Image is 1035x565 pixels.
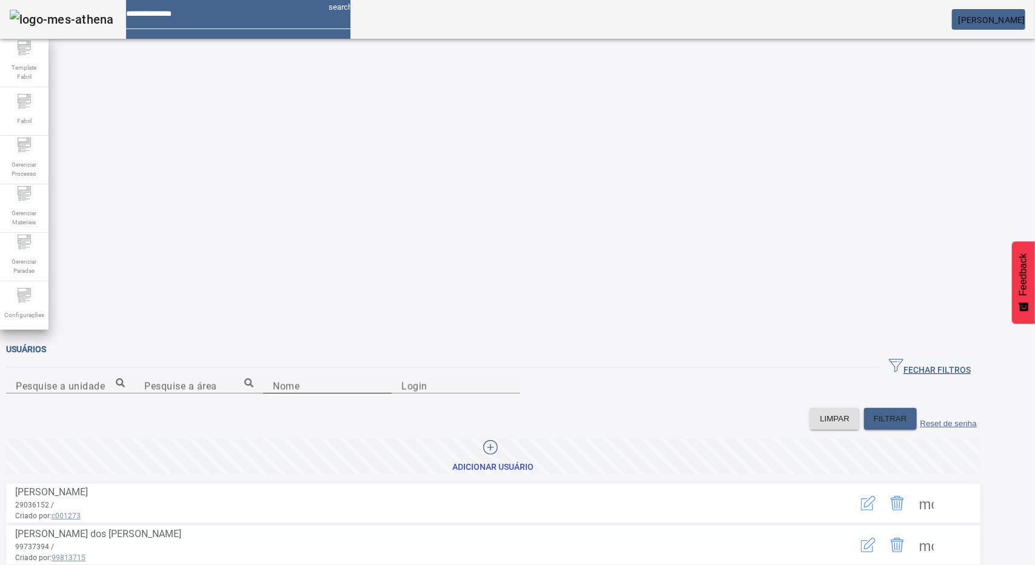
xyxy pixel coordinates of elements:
[879,356,980,378] button: FECHAR FILTROS
[959,15,1025,25] span: [PERSON_NAME]
[52,512,81,520] span: c001273
[1018,253,1029,296] span: Feedback
[52,553,85,562] span: 99813715
[820,413,849,425] span: LIMPAR
[810,408,859,430] button: LIMPAR
[15,486,88,498] span: [PERSON_NAME]
[16,380,105,392] mat-label: Pesquise a unidade
[1012,241,1035,324] button: Feedback - Mostrar pesquisa
[453,461,534,473] div: Adicionar Usuário
[15,528,181,540] span: [PERSON_NAME] dos [PERSON_NAME]
[401,380,427,392] mat-label: Login
[13,113,35,129] span: Fabril
[6,344,46,354] span: Usuários
[1,307,48,323] span: Configurações
[874,413,907,425] span: FILTRAR
[15,510,817,521] span: Criado por:
[15,552,817,563] span: Criado por:
[273,380,300,392] mat-label: Nome
[912,530,941,560] button: Mais
[917,408,980,430] button: Reset de senha
[15,501,54,509] span: 29036152 /
[920,419,977,428] label: Reset de senha
[144,379,253,393] input: Number
[6,59,42,85] span: Template Fabril
[16,379,125,393] input: Number
[6,439,980,474] button: Adicionar Usuário
[6,253,42,279] span: Gerenciar Paradas
[10,10,114,29] img: logo-mes-athena
[883,530,912,560] button: Delete
[889,358,971,376] span: FECHAR FILTROS
[144,380,217,392] mat-label: Pesquise a área
[15,543,54,551] span: 99737394 /
[883,489,912,518] button: Delete
[6,156,42,182] span: Gerenciar Processo
[6,205,42,230] span: Gerenciar Materiais
[864,408,917,430] button: FILTRAR
[912,489,941,518] button: Mais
